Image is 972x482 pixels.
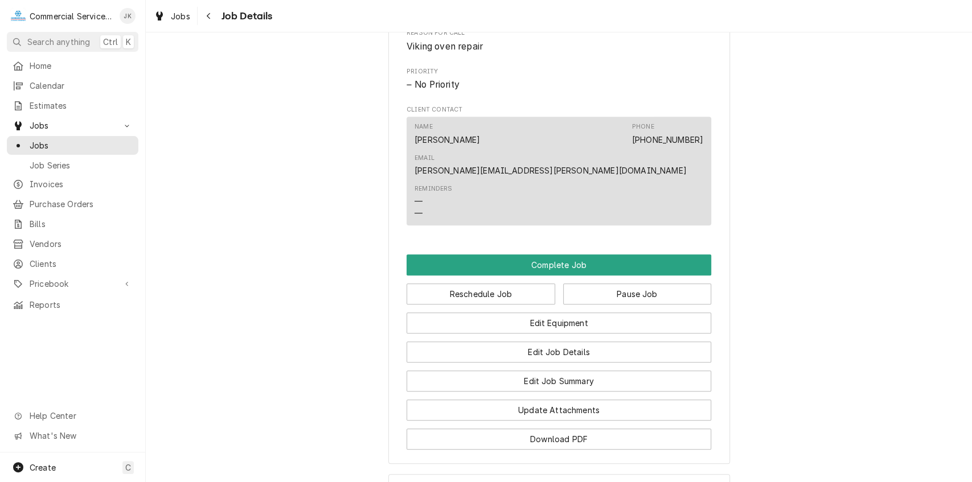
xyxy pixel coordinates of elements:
[407,41,483,52] span: Viking oven repair
[10,8,26,24] div: C
[407,67,711,76] span: Priority
[407,399,711,421] button: Update Attachments
[407,362,711,392] div: Button Group Row
[30,139,133,151] span: Jobs
[120,8,136,24] div: JK
[407,254,711,450] div: Button Group
[407,304,711,333] div: Button Group Row
[415,166,687,175] a: [PERSON_NAME][EMAIL_ADDRESS][PERSON_NAME][DOMAIN_NAME]
[30,10,113,22] div: Commercial Service Co.
[171,10,190,22] span: Jobs
[632,122,703,145] div: Phone
[407,67,711,92] div: Priority
[7,406,138,425] a: Go to Help Center
[30,238,133,250] span: Vendors
[407,370,711,392] button: Edit Job Summary
[407,28,711,53] div: Reason For Call
[30,430,132,442] span: What's New
[407,105,711,114] span: Client Contact
[415,122,480,145] div: Name
[407,117,711,230] div: Client Contact List
[30,278,116,290] span: Pricebook
[7,254,138,273] a: Clients
[30,120,116,131] span: Jobs
[415,207,423,219] div: —
[407,254,711,275] div: Button Group Row
[7,56,138,75] a: Home
[120,8,136,24] div: John Key's Avatar
[407,275,711,304] div: Button Group Row
[218,9,273,24] span: Job Details
[407,283,555,304] button: Reschedule Job
[407,392,711,421] div: Button Group Row
[30,100,133,112] span: Estimates
[30,410,132,422] span: Help Center
[30,178,133,190] span: Invoices
[407,333,711,362] div: Button Group Row
[407,78,711,92] span: Priority
[415,134,480,146] div: [PERSON_NAME]
[27,36,90,48] span: Search anything
[125,462,131,473] span: C
[415,154,687,176] div: Email
[7,426,138,445] a: Go to What's New
[7,96,138,115] a: Estimates
[103,36,118,48] span: Ctrl
[407,429,711,450] button: Download PDF
[10,8,26,24] div: Commercial Service Co.'s Avatar
[407,312,711,333] button: Edit Equipment
[30,80,133,92] span: Calendar
[407,105,711,230] div: Client Contact
[632,122,654,131] div: Phone
[149,7,195,26] a: Jobs
[415,184,452,193] div: Reminders
[407,341,711,362] button: Edit Job Details
[415,195,423,207] div: —
[7,195,138,213] a: Purchase Orders
[7,295,138,314] a: Reports
[7,215,138,233] a: Bills
[407,28,711,38] span: Reason For Call
[407,117,711,225] div: Contact
[30,258,133,270] span: Clients
[30,218,133,230] span: Bills
[7,136,138,155] a: Jobs
[407,78,711,92] div: No Priority
[407,254,711,275] button: Complete Job
[30,463,56,472] span: Create
[415,122,433,131] div: Name
[7,274,138,293] a: Go to Pricebook
[407,421,711,450] div: Button Group Row
[415,154,434,163] div: Email
[7,76,138,95] a: Calendar
[30,299,133,311] span: Reports
[632,135,703,145] a: [PHONE_NUMBER]
[7,156,138,175] a: Job Series
[7,175,138,193] a: Invoices
[7,116,138,135] a: Go to Jobs
[30,198,133,210] span: Purchase Orders
[200,7,218,25] button: Navigate back
[30,60,133,72] span: Home
[7,32,138,52] button: Search anythingCtrlK
[563,283,712,304] button: Pause Job
[30,159,133,171] span: Job Series
[415,184,452,219] div: Reminders
[7,234,138,253] a: Vendors
[407,40,711,53] span: Reason For Call
[126,36,131,48] span: K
